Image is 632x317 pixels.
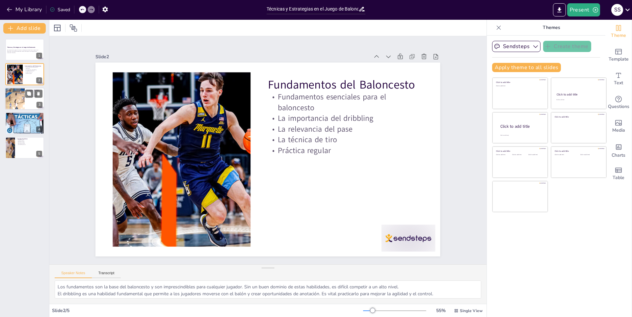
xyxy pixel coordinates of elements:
[492,63,561,72] button: Apply theme to all slides
[496,150,543,152] div: Click to add title
[55,271,92,278] button: Speaker Notes
[25,66,42,69] p: Fundamentos esenciales para el baloncesto
[27,96,42,97] p: Efectividad en el ataque
[7,115,42,116] p: Defensa en zona
[611,32,626,39] span: Theme
[268,134,423,145] p: La técnica de tiro
[611,3,623,16] button: S S
[25,70,42,71] p: La relevancia del pase
[17,143,42,144] p: Retroalimentación
[492,41,540,52] button: Sendsteps
[605,67,632,91] div: Add text boxes
[7,119,42,120] p: Adaptabilidad en defensa
[7,117,42,118] p: Comunicación en defensa
[567,3,600,16] button: Present
[35,90,42,97] button: Delete Slide
[608,103,629,110] span: Questions
[555,115,602,118] div: Click to add title
[433,307,449,314] div: 55 %
[5,4,45,15] button: My Library
[460,308,483,313] span: Single View
[504,20,599,36] p: Themes
[268,145,423,156] p: Práctica regular
[268,113,423,124] p: La importancia del dribbling
[605,138,632,162] div: Add charts and graphs
[5,63,44,85] div: 2
[5,88,44,110] div: 3
[25,65,42,67] p: Fundamentos del Baloncesto
[605,91,632,115] div: Get real-time input from your audience
[500,135,542,136] div: Click to add body
[268,76,423,92] p: Fundamentos del Baloncesto
[7,113,42,115] p: Estrategias Defensivas
[496,81,543,84] div: Click to add title
[5,39,44,61] div: 1
[50,7,70,13] div: Saved
[3,23,46,34] button: Add slide
[543,41,591,52] button: Create theme
[36,53,42,59] div: 1
[605,115,632,138] div: Add images, graphics, shapes or video
[557,92,600,96] div: Click to add title
[553,3,566,16] button: Export to PowerPoint
[5,137,44,159] div: 5
[27,91,42,92] p: Movimiento sin balón
[36,77,42,83] div: 2
[37,102,42,108] div: 3
[17,140,42,142] p: Condición física
[500,124,542,129] div: Click to add title
[611,4,623,16] div: S S
[7,118,42,119] p: Ventajas y desventajas
[36,151,42,157] div: 5
[556,99,600,101] div: Click to add text
[528,154,543,156] div: Click to add text
[605,43,632,67] div: Add ready made slides
[69,24,77,32] span: Position
[555,150,602,152] div: Click to add title
[7,116,42,117] p: Defensa individual
[52,23,63,33] div: Layout
[25,73,42,74] p: Práctica regular
[268,92,423,113] p: Fundamentos esenciales para el baloncesto
[613,174,624,181] span: Table
[5,112,44,134] div: 4
[17,138,42,140] p: Consejos Prácticos
[25,69,42,70] p: La importancia del dribbling
[36,126,42,132] div: 4
[496,154,511,156] div: Click to add text
[27,89,42,91] p: Estrategias Ofensivas
[7,50,42,52] p: Esta presentación explora las técnicas y estrategias esenciales para mejorar en el baloncesto, in...
[92,271,121,278] button: Transcript
[614,79,623,87] span: Text
[27,92,42,93] p: Importancia de los bloqueos
[612,127,625,134] span: Media
[7,47,36,48] strong: Técnicas y Estrategias en el Juego de Baloncesto
[512,154,527,156] div: Click to add text
[55,280,481,299] textarea: Los fundamentos son la base del baloncesto y son imprescindibles para cualquier jugador. Sin un b...
[612,152,625,159] span: Charts
[605,20,632,43] div: Change the overall theme
[27,93,42,95] p: Creación de espacios
[17,141,42,143] p: Estudiar el juego
[25,90,33,97] button: Duplicate Slide
[52,307,363,314] div: Slide 2 / 5
[17,139,42,140] p: Práctica regular
[7,52,42,53] p: Generated with [URL]
[605,162,632,186] div: Add a table
[609,56,629,63] span: Template
[267,4,358,14] input: Insert title
[496,85,543,87] div: Click to add text
[580,154,601,156] div: Click to add text
[268,124,423,135] p: La relevancia del pase
[95,54,369,60] div: Slide 2
[27,95,42,96] p: Dinamismo en el ataque
[555,154,575,156] div: Click to add text
[25,71,42,73] p: La técnica de tiro
[17,144,42,145] p: Mentalidad positiva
